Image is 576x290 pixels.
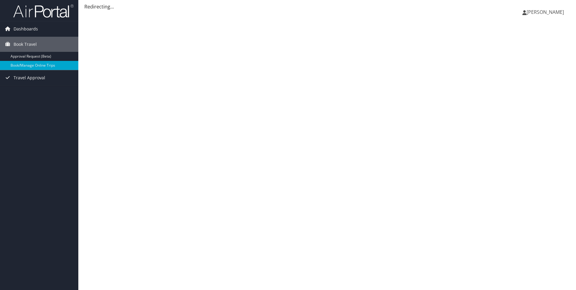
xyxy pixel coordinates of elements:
[84,3,570,10] div: Redirecting...
[527,9,564,15] span: [PERSON_NAME]
[14,70,45,85] span: Travel Approval
[522,3,570,21] a: [PERSON_NAME]
[14,21,38,36] span: Dashboards
[14,37,37,52] span: Book Travel
[13,4,74,18] img: airportal-logo.png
